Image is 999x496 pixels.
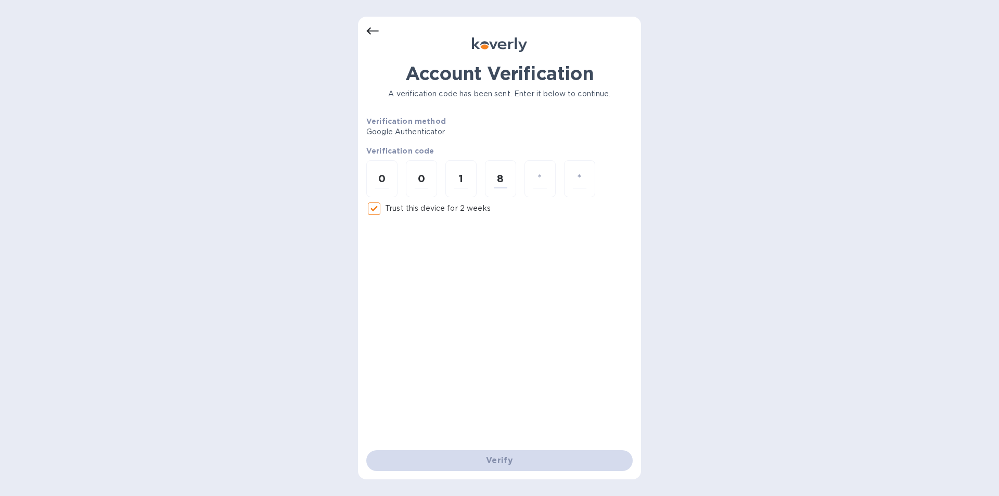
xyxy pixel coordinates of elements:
p: A verification code has been sent. Enter it below to continue. [366,88,633,99]
p: Trust this device for 2 weeks [385,203,491,214]
p: Verification code [366,146,633,156]
p: Google Authenticator [366,126,525,137]
h1: Account Verification [366,62,633,84]
b: Verification method [366,117,446,125]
